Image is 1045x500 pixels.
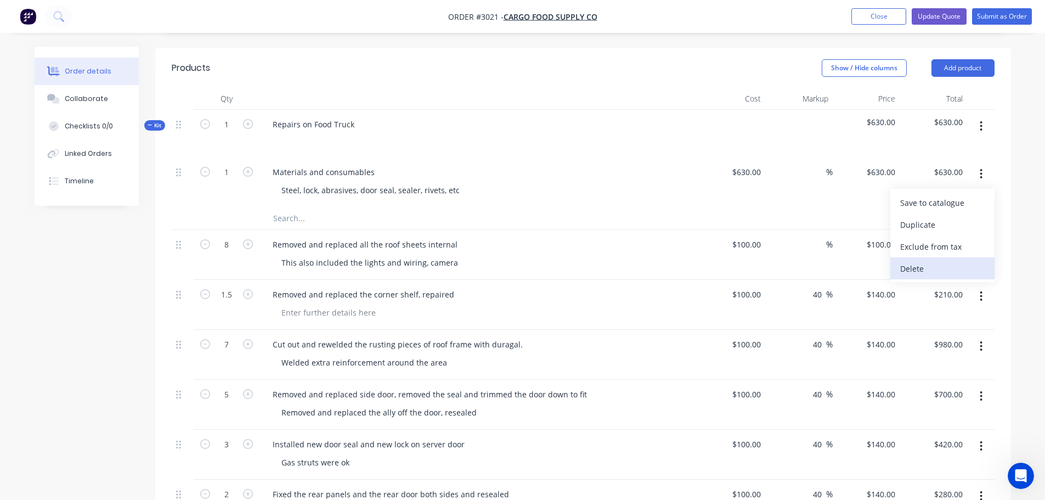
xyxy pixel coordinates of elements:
[1008,463,1034,489] iframe: Intercom live chat
[35,140,139,167] button: Linked Orders
[900,195,985,211] div: Save to catalogue
[890,235,995,257] button: Exclude from tax
[904,116,963,128] span: $630.00
[20,8,36,25] img: Factory
[826,288,833,301] span: %
[912,8,967,25] button: Update Quote
[890,257,995,279] button: Delete
[900,217,985,233] div: Duplicate
[822,59,907,77] button: Show / Hide columns
[35,113,139,140] button: Checklists 0/0
[273,207,492,229] input: Search...
[35,85,139,113] button: Collaborate
[273,355,456,370] div: Welded extra reinforcement around the area
[851,8,906,25] button: Close
[765,88,833,110] div: Markup
[65,94,108,104] div: Collaborate
[890,214,995,235] button: Duplicate
[826,338,833,351] span: %
[931,59,995,77] button: Add product
[264,286,463,302] div: Removed and replaced the corner shelf, repaired
[448,12,504,22] span: Order #3021 -
[148,121,162,130] span: Kit
[264,386,596,402] div: Removed and replaced side door, removed the seal and trimmed the door down to fit
[65,149,112,159] div: Linked Orders
[972,8,1032,25] button: Submit as Order
[826,166,833,178] span: %
[273,182,468,198] div: Steel, lock, abrasives, door seal, sealer, rivets, etc
[65,121,113,131] div: Checklists 0/0
[264,436,473,452] div: Installed new door seal and new lock on server door
[826,438,833,451] span: %
[698,88,766,110] div: Cost
[273,255,467,271] div: This also included the lights and wiring, camera
[273,405,485,420] div: Removed and replaced the ally off the door, resealed
[504,12,597,22] a: Cargo Food Supply Co
[65,66,111,76] div: Order details
[264,116,363,132] div: Repairs on Food Truck
[144,120,165,131] div: Kit
[273,454,358,470] div: Gas struts were ok
[900,239,985,255] div: Exclude from tax
[890,192,995,214] button: Save to catalogue
[172,61,210,75] div: Products
[65,176,94,186] div: Timeline
[264,237,466,252] div: Removed and replaced all the roof sheets internal
[900,261,985,277] div: Delete
[833,88,900,110] div: Price
[826,238,833,251] span: %
[264,164,383,180] div: Materials and consumables
[900,88,967,110] div: Total
[837,116,896,128] span: $630.00
[826,388,833,401] span: %
[35,167,139,195] button: Timeline
[264,336,532,352] div: Cut out and rewelded the rusting pieces of roof frame with duragal.
[35,58,139,85] button: Order details
[194,88,259,110] div: Qty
